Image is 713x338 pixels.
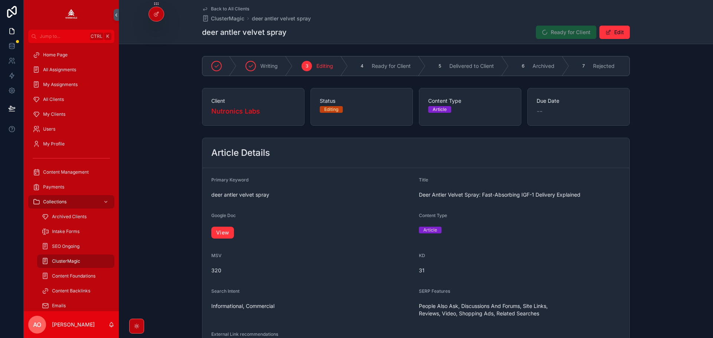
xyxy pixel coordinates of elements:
span: People Also Ask, Discussions And Forums, Site Links, Reviews, Video, Shopping Ads, Related Searches [419,302,621,317]
span: -- [537,106,543,117]
span: Content Type [419,213,447,218]
span: ClusterMagic [52,258,80,264]
span: Collections [43,199,66,205]
a: All Clients [28,93,114,106]
span: SEO Ongoing [52,243,79,249]
img: App logo [65,9,77,21]
span: Home Page [43,52,68,58]
span: 320 [211,267,413,274]
a: Archived Clients [37,210,114,223]
span: Status [320,97,404,105]
span: My Profile [43,141,65,147]
span: Archived Clients [52,214,87,220]
a: My Profile [28,137,114,151]
span: Client [211,97,295,105]
span: 3 [306,63,308,69]
a: SEO Ongoing [37,240,114,253]
div: Article [423,227,437,233]
a: My Assignments [28,78,114,91]
span: Editing [316,62,333,70]
span: KD [419,253,425,258]
span: Payments [43,184,64,190]
h2: Article Details [211,147,270,159]
div: Article [433,106,447,113]
span: Back to All Clients [211,6,249,12]
span: My Clients [43,111,65,117]
span: K [105,33,111,39]
button: Jump to...CtrlK [28,30,114,43]
div: scrollable content [24,43,119,311]
p: [PERSON_NAME] [52,321,95,328]
span: Delivered to Client [449,62,494,70]
span: Title [419,177,428,183]
a: ClusterMagic [202,15,244,22]
span: Informational, Commercial [211,302,413,310]
span: Intake Forms [52,229,79,234]
span: My Assignments [43,82,78,88]
span: Primary Keyword [211,177,248,183]
span: Content Management [43,169,89,175]
span: Search Intent [211,288,240,294]
span: SERP Features [419,288,450,294]
a: Users [28,122,114,136]
a: Collections [28,195,114,209]
span: Emails [52,303,66,309]
span: Archived [533,62,554,70]
span: Ctrl [90,33,103,40]
span: 7 [582,63,585,69]
span: 4 [361,63,364,69]
a: Intake Forms [37,225,114,238]
span: Content Backlinks [52,288,90,294]
span: Deer Antler Velvet Spray: Fast-Absorbing IGF-1 Delivery Explained [419,191,621,198]
span: AO [33,320,41,329]
span: 31 [419,267,621,274]
span: Ready for Client [372,62,411,70]
div: Editing [324,106,338,113]
a: Content Management [28,165,114,179]
span: ClusterMagic [211,15,244,22]
a: ClusterMagic [37,255,114,268]
span: All Clients [43,96,64,102]
span: Google Doc [211,213,236,218]
span: All Assignments [43,67,76,73]
a: Emails [37,299,114,312]
a: Back to All Clients [202,6,249,12]
button: Edit [599,26,630,39]
span: Rejected [593,62,615,70]
a: Content Foundations [37,269,114,283]
a: Nutronics Labs [211,106,260,117]
span: Jump to... [40,33,87,39]
a: View [211,227,234,239]
span: 6 [522,63,524,69]
a: My Clients [28,108,114,121]
span: Content Type [428,97,512,105]
a: All Assignments [28,63,114,76]
a: deer antler velvet spray [252,15,311,22]
a: Content Backlinks [37,284,114,298]
h1: deer antler velvet spray [202,27,287,37]
span: Users [43,126,55,132]
span: MSV [211,253,222,258]
span: Content Foundations [52,273,95,279]
span: Due Date [537,97,621,105]
a: Home Page [28,48,114,62]
span: 5 [439,63,441,69]
span: External Link recommendations [211,331,278,337]
a: Payments [28,180,114,194]
span: Writing [260,62,278,70]
span: deer antler velvet spray [211,191,413,198]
